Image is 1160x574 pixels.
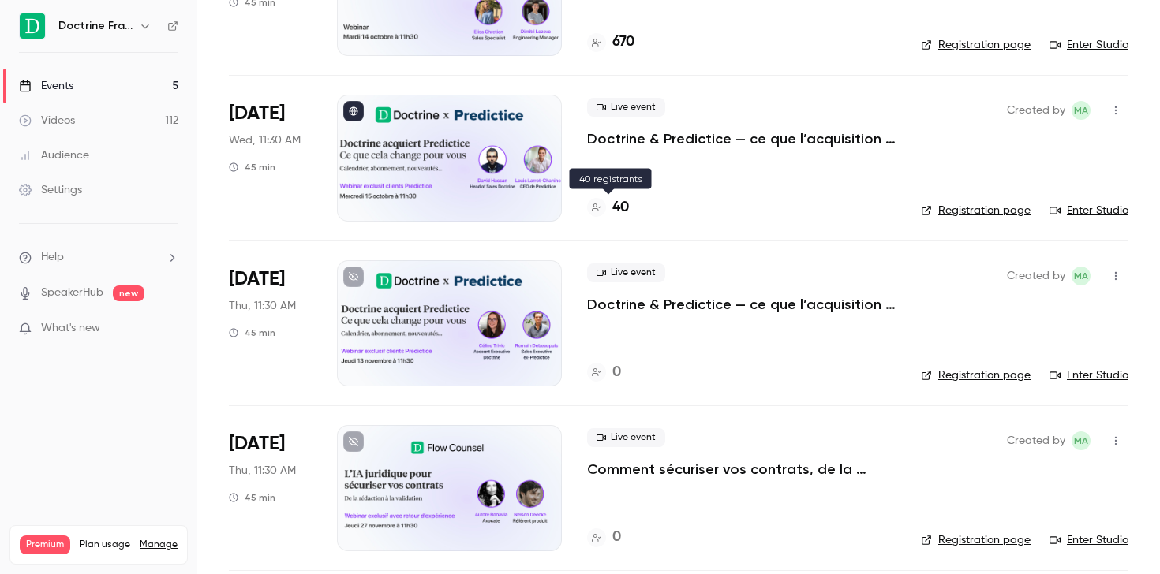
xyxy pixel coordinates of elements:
a: Enter Studio [1050,203,1128,218]
span: Thu, 11:30 AM [229,463,296,479]
h4: 40 [612,197,629,218]
div: Settings [19,182,82,198]
a: Comment sécuriser vos contrats, de la rédaction à la validation. [587,460,896,479]
span: Live event [587,98,665,117]
iframe: Noticeable Trigger [159,322,178,336]
span: Live event [587,428,665,447]
span: Live event [587,263,665,282]
span: Premium [20,535,70,554]
div: Audience [19,147,89,163]
span: [DATE] [229,101,285,126]
a: Enter Studio [1050,37,1128,53]
a: Registration page [921,203,1031,218]
span: Help [41,249,64,266]
a: 670 [587,32,634,53]
div: Nov 13 Thu, 11:30 AM (Europe/Paris) [229,260,312,386]
a: 0 [587,527,621,548]
a: Registration page [921,532,1031,548]
h4: 0 [612,362,621,383]
div: Nov 27 Thu, 11:30 AM (Europe/Paris) [229,425,312,551]
a: Enter Studio [1050,367,1128,383]
a: Doctrine & Predictice — ce que l’acquisition change pour vous - Session 1 [587,129,896,148]
span: What's new [41,320,100,337]
a: Manage [140,539,178,551]
h4: 670 [612,32,634,53]
span: Marie Agard [1072,101,1091,120]
span: MA [1074,431,1088,450]
span: [DATE] [229,266,285,292]
span: Marie Agard [1072,431,1091,450]
span: MA [1074,101,1088,120]
span: Created by [1007,431,1065,450]
div: Videos [19,113,75,129]
span: Plan usage [80,539,130,551]
span: Marie Agard [1072,266,1091,285]
a: 40 [587,197,629,218]
a: Enter Studio [1050,532,1128,548]
div: 45 min [229,161,275,173]
h6: Doctrine France [58,18,133,34]
div: 45 min [229,326,275,339]
span: Created by [1007,101,1065,120]
div: 45 min [229,491,275,504]
li: help-dropdown-opener [19,249,178,266]
span: Created by [1007,266,1065,285]
div: Events [19,78,73,94]
a: Registration page [921,367,1031,383]
span: MA [1074,266,1088,285]
span: [DATE] [229,431,285,457]
span: Thu, 11:30 AM [229,298,296,314]
h4: 0 [612,527,621,548]
a: Registration page [921,37,1031,53]
span: Wed, 11:30 AM [229,132,301,148]
div: Oct 15 Wed, 11:30 AM (Europe/Paris) [229,95,312,221]
img: Doctrine France [20,13,45,39]
a: SpeakerHub [41,285,103,301]
a: Doctrine & Predictice — ce que l’acquisition change pour vous - Session 2 [587,295,896,314]
a: 0 [587,362,621,383]
span: new [113,285,144,301]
